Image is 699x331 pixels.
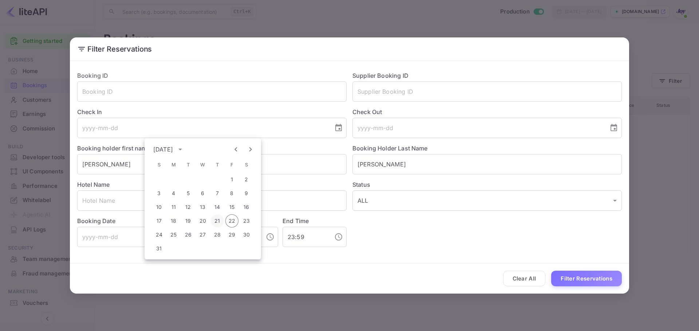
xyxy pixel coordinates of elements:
[352,72,408,79] label: Supplier Booking ID
[230,143,242,156] button: Previous month
[175,144,185,154] button: calendar view is open, switch to year view
[225,158,238,172] span: Friday
[182,228,195,241] button: 26
[263,230,277,244] button: Choose time, selected time is 12:00 AM
[196,201,209,214] button: 13
[182,201,195,214] button: 12
[153,214,166,227] button: 17
[196,214,209,227] button: 20
[153,145,173,154] div: [DATE]
[77,145,150,152] label: Booking holder first name
[182,214,195,227] button: 19
[77,118,328,138] input: yyyy-mm-dd
[77,181,110,188] label: Hotel Name
[225,214,238,227] button: 22
[244,143,257,156] button: Next month
[240,187,253,200] button: 9
[211,228,224,241] button: 28
[352,180,622,189] label: Status
[240,158,253,172] span: Saturday
[167,187,180,200] button: 4
[153,187,166,200] button: 3
[352,190,622,211] div: ALL
[77,81,347,102] input: Booking ID
[70,37,629,61] h2: Filter Reservations
[240,201,253,214] button: 16
[240,214,253,227] button: 23
[167,201,180,214] button: 11
[153,228,166,241] button: 24
[211,158,224,172] span: Thursday
[331,230,346,244] button: Choose time, selected time is 11:59 PM
[352,145,428,152] label: Booking Holder Last Name
[196,187,209,200] button: 6
[503,271,546,286] button: Clear All
[607,121,621,135] button: Choose date
[352,108,622,116] label: Check Out
[352,154,622,174] input: Holder Last Name
[167,228,180,241] button: 25
[225,187,238,200] button: 8
[77,108,347,116] label: Check In
[331,121,346,135] button: Choose date
[182,158,195,172] span: Tuesday
[77,190,347,211] input: Hotel Name
[211,187,224,200] button: 7
[225,173,238,186] button: 1
[182,187,195,200] button: 5
[77,154,347,174] input: Holder First Name
[196,228,209,241] button: 27
[153,158,166,172] span: Sunday
[77,72,108,79] label: Booking ID
[167,214,180,227] button: 18
[196,158,209,172] span: Wednesday
[211,201,224,214] button: 14
[153,242,166,255] button: 31
[240,228,253,241] button: 30
[283,217,309,225] label: End Time
[352,81,622,102] input: Supplier Booking ID
[211,214,224,227] button: 21
[167,158,180,172] span: Monday
[225,201,238,214] button: 15
[225,228,238,241] button: 29
[352,118,604,138] input: yyyy-mm-dd
[77,217,210,225] label: Booking Date
[77,227,191,247] input: yyyy-mm-dd
[283,227,328,247] input: hh:mm
[551,271,622,286] button: Filter Reservations
[240,173,253,186] button: 2
[153,201,166,214] button: 10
